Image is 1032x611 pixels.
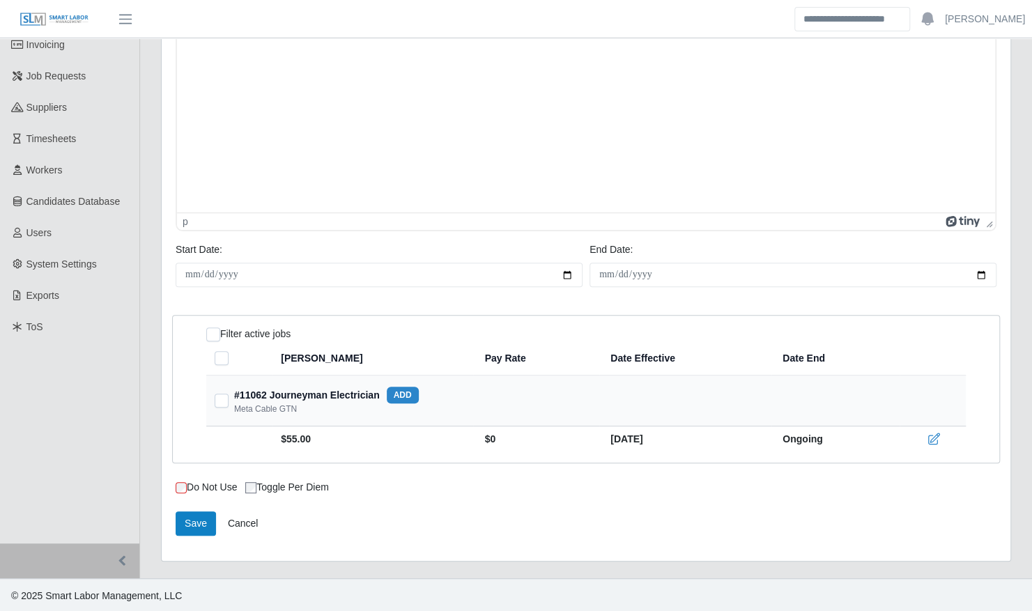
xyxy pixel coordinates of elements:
iframe: Rich Text Area [177,22,995,212]
button: add [387,387,419,403]
label: Do Not Use [176,480,237,495]
td: [DATE] [599,426,771,452]
div: Meta Cable GTN [234,403,297,415]
input: Toggle per diem [245,482,256,493]
span: Workers [26,164,63,176]
label: Start Date: [176,242,222,257]
span: Candidates Database [26,196,121,207]
label: Toggle per diem [245,480,329,495]
label: End Date: [590,242,633,257]
span: Timesheets [26,133,77,144]
span: Users [26,227,52,238]
div: p [183,216,188,227]
div: Filter active jobs [206,327,291,341]
span: © 2025 Smart Labor Management, LLC [11,590,182,601]
a: Powered by Tiny [946,216,980,227]
span: Job Requests [26,70,86,82]
th: Date End [771,341,900,376]
a: Cancel [219,511,268,536]
th: Pay Rate [473,341,599,376]
input: Do Not Use [176,482,187,493]
td: Ongoing [771,426,900,452]
a: [PERSON_NAME] [945,12,1025,26]
div: Press the Up and Down arrow keys to resize the editor. [980,213,995,230]
span: System Settings [26,258,97,270]
td: $55.00 [272,426,473,452]
span: Exports [26,290,59,301]
button: Save [176,511,216,536]
span: Invoicing [26,39,65,50]
img: SLM Logo [20,12,89,27]
th: Date Effective [599,341,771,376]
span: ToS [26,321,43,332]
input: Search [794,7,910,31]
th: [PERSON_NAME] [272,341,473,376]
td: $0 [473,426,599,452]
div: #11062 Journeyman Electrician [234,387,419,403]
span: Suppliers [26,102,67,113]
